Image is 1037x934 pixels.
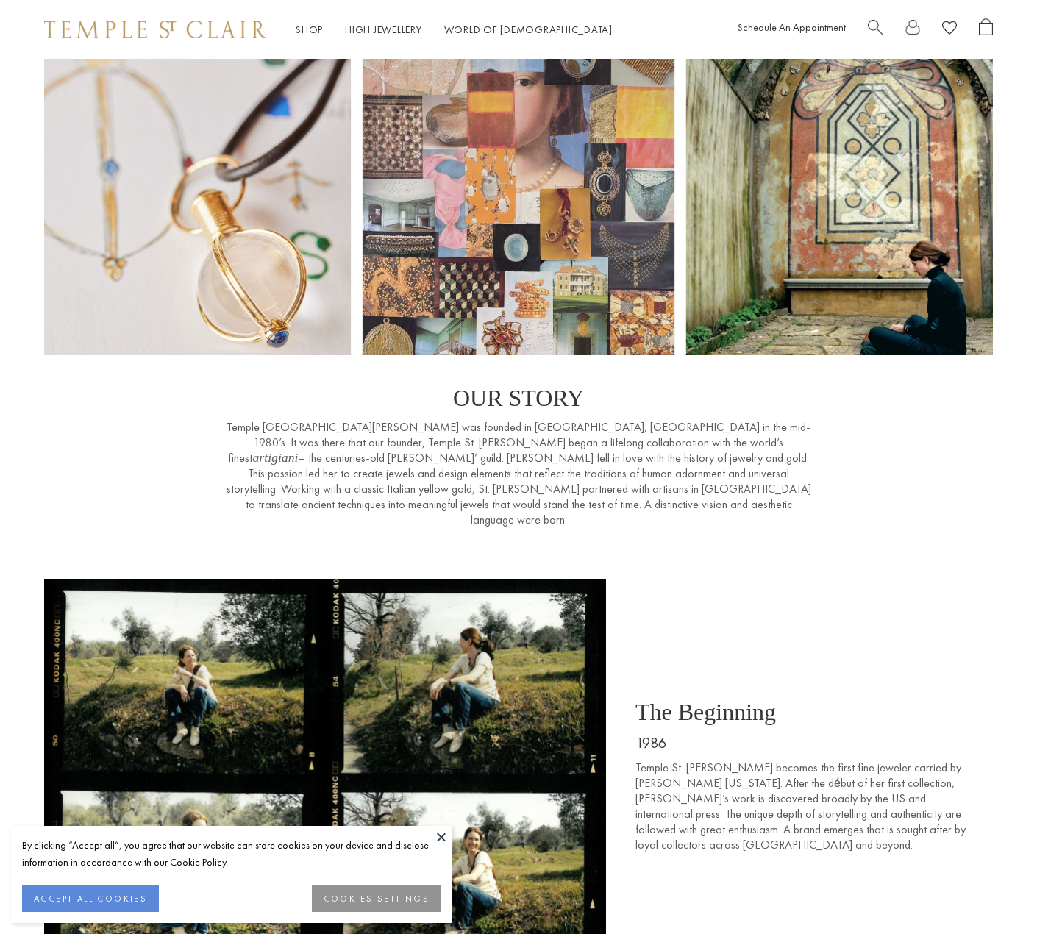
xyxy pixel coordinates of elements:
[22,885,159,912] button: ACCEPT ALL COOKIES
[312,885,441,912] button: COOKIES SETTINGS
[942,18,957,41] a: View Wishlist
[635,760,966,852] p: Temple St. [PERSON_NAME] becomes the first fine jeweler carried by [PERSON_NAME] [US_STATE]. Afte...
[252,450,298,465] em: artigiani
[979,18,993,41] a: Open Shopping Bag
[345,23,422,36] a: High JewelleryHigh Jewellery
[224,385,813,412] p: OUR STORY
[444,23,613,36] a: World of [DEMOGRAPHIC_DATA]World of [DEMOGRAPHIC_DATA]
[635,733,966,752] p: 1986
[635,699,966,726] p: The Beginning
[738,21,846,34] a: Schedule An Appointment
[224,419,813,527] p: Temple [GEOGRAPHIC_DATA][PERSON_NAME] was founded in [GEOGRAPHIC_DATA], [GEOGRAPHIC_DATA] in the ...
[22,837,441,871] div: By clicking “Accept all”, you agree that our website can store cookies on your device and disclos...
[44,21,266,38] img: Temple St. Clair
[868,18,883,41] a: Search
[296,21,613,39] nav: Main navigation
[296,23,323,36] a: ShopShop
